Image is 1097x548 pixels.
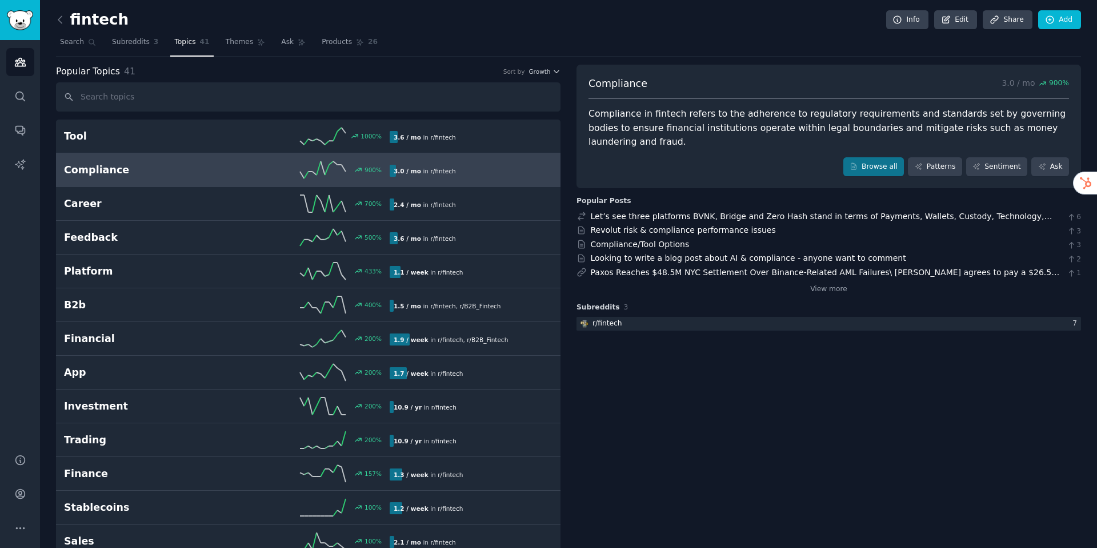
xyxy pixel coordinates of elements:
div: 7 [1072,319,1081,329]
span: 900 % [1049,78,1069,89]
div: 500 % [365,233,382,241]
span: 41 [200,37,210,47]
a: Investment200%10.9 / yrin r/fintech [56,390,560,423]
span: 1 [1067,268,1081,279]
a: Themes [222,33,270,57]
span: r/ fintech [438,336,463,343]
b: 3.6 / mo [394,235,421,242]
div: in [390,198,460,211]
div: in [390,367,467,379]
div: in [390,300,505,312]
span: r/ fintech [430,235,455,242]
span: r/ fintech [431,438,457,444]
h2: Platform [64,264,227,279]
a: Ask [277,33,310,57]
a: fintechr/fintech7 [576,317,1081,331]
div: 100 % [365,503,382,511]
div: 200 % [365,335,382,343]
a: View more [810,284,847,295]
div: in [390,232,460,244]
a: Career700%2.4 / moin r/fintech [56,187,560,221]
a: Browse all [843,157,904,177]
h2: Finance [64,467,227,481]
span: Search [60,37,84,47]
h2: Investment [64,399,227,414]
span: r/ fintech [438,471,463,478]
a: Financial200%1.9 / weekin r/fintech,r/B2B_Fintech [56,322,560,356]
a: Info [886,10,928,30]
span: 3 [154,37,159,47]
span: r/ fintech [431,404,457,411]
span: 2 [1067,255,1081,265]
div: in [390,165,460,177]
span: Products [322,37,352,47]
a: Looking to write a blog post about AI & compliance - anyone want to comment [591,253,906,263]
b: 3.6 / mo [394,134,421,141]
span: 26 [368,37,378,47]
div: 433 % [365,267,382,275]
h2: Financial [64,332,227,346]
div: r/ fintech [592,319,622,329]
h2: Career [64,197,227,211]
span: 3 [1067,240,1081,251]
span: Subreddits [576,303,620,313]
a: Let’s see three platforms BVNK, Bridge and Zero Hash stand in terms of Payments, Wallets, Custody... [591,212,1052,233]
span: r/ B2B_Fintech [467,336,508,343]
div: 200 % [365,436,382,444]
b: 1.3 / week [394,471,429,478]
h2: Tool [64,129,227,144]
span: r/ B2B_Fintech [459,303,501,309]
div: in [390,435,461,447]
a: Ask [1031,157,1069,177]
span: Compliance [588,77,647,91]
div: Sort by [503,67,525,76]
div: 1000 % [361,132,382,140]
span: r/ fintech [430,303,455,309]
span: r/ fintech [430,201,455,208]
div: Popular Posts [576,196,631,207]
a: B2b400%1.5 / moin r/fintech,r/B2B_Fintech [56,288,560,322]
div: 700 % [365,200,382,208]
div: in [390,502,467,514]
span: Popular Topics [56,65,120,79]
div: in [390,333,512,346]
span: 3 [1067,227,1081,237]
a: Trading200%10.9 / yrin r/fintech [56,423,560,457]
b: 1.5 / mo [394,303,421,309]
span: , [456,303,458,309]
div: in [390,266,467,278]
a: Feedback500%3.6 / moin r/fintech [56,221,560,255]
h2: App [64,366,227,380]
div: in [390,131,460,143]
b: 1.9 / week [394,336,429,343]
input: Search topics [56,82,560,112]
div: in [390,536,460,548]
span: Ask [281,37,294,47]
a: Revolut risk & compliance performance issues [591,225,776,235]
a: Products26 [318,33,382,57]
div: 200 % [365,368,382,376]
span: r/ fintech [430,539,455,546]
div: 157 % [365,470,382,478]
b: 2.4 / mo [394,201,421,208]
b: 2.1 / mo [394,539,421,546]
div: 400 % [365,301,382,309]
span: Themes [226,37,254,47]
span: 41 [124,66,135,77]
h2: Stablecoins [64,501,227,515]
img: GummySearch logo [7,10,33,30]
span: r/ fintech [438,370,463,377]
div: 900 % [365,166,382,174]
b: 10.9 / yr [394,438,422,444]
span: 3 [624,303,628,311]
span: r/ fintech [430,168,455,174]
div: 200 % [365,402,382,410]
a: Search [56,33,100,57]
b: 1.2 / week [394,505,429,512]
a: Tool1000%3.6 / moin r/fintech [56,120,560,153]
h2: Trading [64,433,227,447]
h2: B2b [64,298,227,312]
img: fintech [580,320,588,328]
span: r/ fintech [438,505,463,512]
span: r/ fintech [438,269,463,276]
